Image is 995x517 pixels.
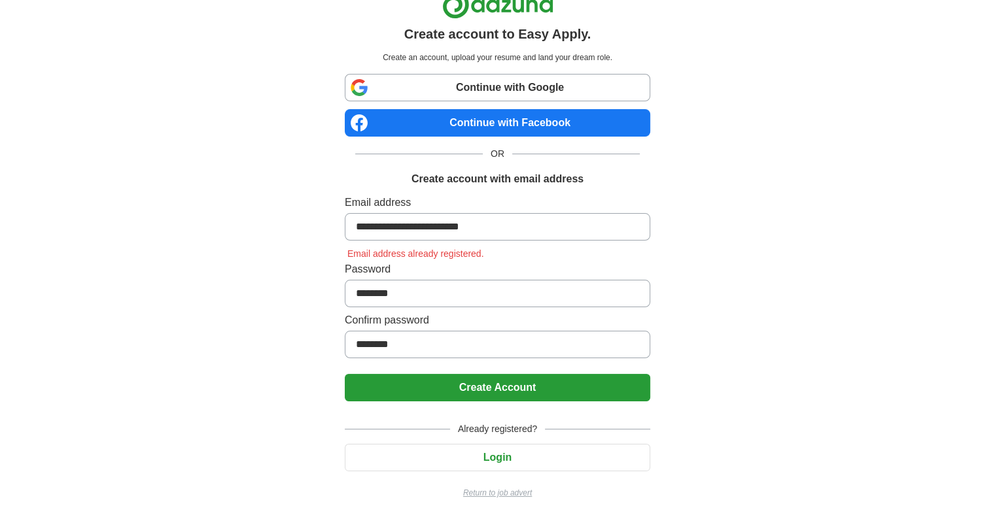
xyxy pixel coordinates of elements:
h1: Create account with email address [411,171,584,187]
span: Already registered? [450,422,545,436]
h1: Create account to Easy Apply. [404,24,591,44]
label: Email address [345,195,650,210]
span: Email address already registered. [345,248,487,259]
label: Password [345,261,650,277]
label: Confirm password [345,312,650,328]
button: Login [345,444,650,471]
p: Create an account, upload your resume and land your dream role. [347,52,648,63]
a: Return to job advert [345,487,650,499]
button: Create Account [345,374,650,401]
a: Login [345,452,650,463]
span: OR [483,147,512,161]
a: Continue with Facebook [345,109,650,137]
a: Continue with Google [345,74,650,101]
